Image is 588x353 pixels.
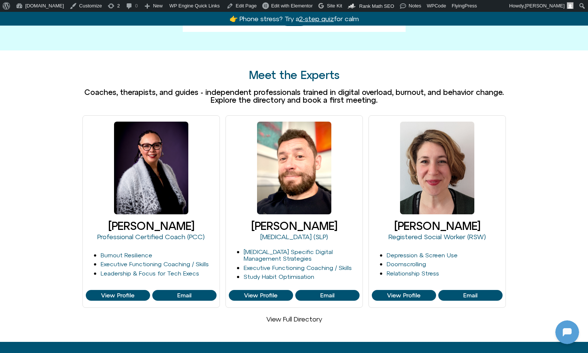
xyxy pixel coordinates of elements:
a: View Profile of Jessie Kussin [438,290,503,301]
span: Site Kit [327,3,342,9]
span: Email [320,292,334,299]
a: Depression & Screen Use [387,252,458,258]
svg: Restart Conversation Button [117,3,130,16]
span: Email [177,292,191,299]
span: Rank Math SEO [359,3,394,9]
textarea: Message Input [13,239,115,246]
h2: Meet the Experts [82,69,506,81]
svg: Voice Input Button [127,237,139,248]
a: View Profile of Faelyne Templer [152,290,217,301]
a: [MEDICAL_DATA] (SLP) [260,233,328,241]
a: Relationship Stress [387,270,439,277]
img: N5FCcHC.png [2,122,12,132]
a: 👉 Phone stress? Try a2-step quizfor calm [230,15,359,23]
a: Registered Social Worker (RSW) [389,233,486,241]
p: [DATE] [65,193,84,202]
a: Doomscrolling [387,261,426,267]
img: N5FCcHC.png [2,65,12,75]
button: Expand Header Button [2,2,147,17]
p: Looks like you stepped away—no worries. Message me when you're ready. What feels like a good next... [21,142,133,177]
h2: [DOMAIN_NAME] [22,5,114,14]
iframe: Botpress [555,320,579,344]
span: [PERSON_NAME] [525,3,565,9]
svg: Close Chatbot Button [130,3,142,16]
a: Study Habit Optimisation [244,273,314,280]
a: View Profile of Craig Selinger [295,290,360,301]
a: Executive Functioning Coaching / Skills [244,264,352,271]
span: View Profile [244,292,277,299]
a: [PERSON_NAME] [394,220,480,232]
span: Coaches, therapists, and guides - independent professionals trained in digital overload, burnout,... [84,88,504,104]
span: View Profile [101,292,134,299]
u: 2-step quiz [299,15,334,23]
a: Leadership & Focus for Tech Execs [101,270,199,277]
a: Professional Certified Coach (PCC) [97,233,205,241]
span: Email [463,292,477,299]
a: View Profile of Jessie Kussin [372,290,436,301]
a: View Profile of Craig Selinger [229,290,293,301]
a: Burnout Resilience [101,252,152,258]
p: [DATE] [65,18,84,27]
a: [PERSON_NAME] [108,220,194,232]
a: [MEDICAL_DATA] Specific Digital Management Strategies [244,248,333,262]
p: hi [136,211,141,220]
a: View Full Directory [266,315,322,323]
p: Good to see you. Phone focus time. Which moment [DATE] grabs your phone the most? Choose one: 1) ... [21,36,133,72]
img: N5FCcHC.png [2,170,12,180]
a: Executive Functioning Coaching / Skills [101,261,209,267]
span: View Profile [387,292,420,299]
span: Edit with Elementor [271,3,313,9]
img: N5FCcHC.png [7,4,19,16]
p: Makes sense — you want clarity. When do you reach for your phone most [DATE]? Choose one: 1) Morn... [21,85,133,129]
a: View Profile of Faelyne Templer [86,290,150,301]
a: [PERSON_NAME] [251,220,337,232]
